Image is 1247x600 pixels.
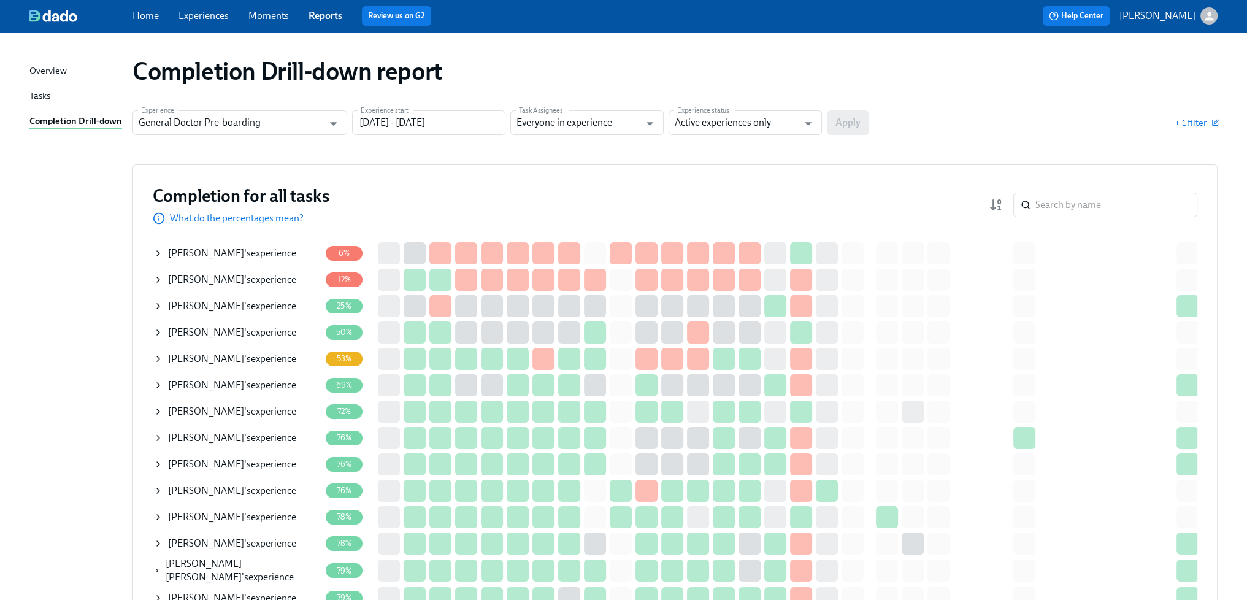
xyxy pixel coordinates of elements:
div: 's experience [168,299,296,313]
a: Experiences [178,10,229,21]
div: 's experience [168,431,296,445]
button: [PERSON_NAME] [1119,7,1218,25]
span: [PERSON_NAME] [168,432,244,444]
span: 25% [329,301,359,310]
span: [PERSON_NAME] [168,379,244,391]
div: [PERSON_NAME]'sexperience [153,347,320,371]
button: Open [324,114,343,133]
div: [PERSON_NAME]'sexperience [153,320,320,345]
span: 53% [329,354,359,363]
span: 12% [330,275,359,284]
div: Tasks [29,89,50,104]
a: Reports [309,10,342,21]
span: [PERSON_NAME] [168,300,244,312]
div: [PERSON_NAME]'sexperience [153,531,320,556]
img: dado [29,10,77,22]
div: [PERSON_NAME]'sexperience [153,452,320,477]
span: [PERSON_NAME] [168,485,244,496]
div: Overview [29,64,67,79]
div: [PERSON_NAME]'sexperience [153,426,320,450]
div: Completion Drill-down [29,114,122,129]
div: 's experience [168,537,296,550]
div: 's experience [168,273,296,287]
div: 's experience [168,458,296,471]
span: 72% [330,407,359,416]
span: 76% [329,486,359,495]
a: dado [29,10,132,22]
h3: Completion for all tasks [153,185,329,207]
span: 69% [329,380,360,390]
span: 6% [331,248,357,258]
svg: Completion rate (low to high) [989,198,1003,212]
div: [PERSON_NAME]'sexperience [153,294,320,318]
a: Tasks [29,89,123,104]
span: 78% [329,539,359,548]
div: 's experience [168,379,296,392]
a: Review us on G2 [368,10,425,22]
div: [PERSON_NAME]'sexperience [153,399,320,424]
h1: Completion Drill-down report [132,56,443,86]
div: [PERSON_NAME]'sexperience [153,505,320,529]
span: 76% [329,433,359,442]
span: 50% [329,328,359,337]
div: 's experience [168,510,296,524]
button: Open [640,114,659,133]
a: Completion Drill-down [29,114,123,129]
p: What do the percentages mean? [170,212,304,225]
span: [PERSON_NAME] [168,406,244,417]
div: 's experience [168,352,296,366]
div: [PERSON_NAME]'sexperience [153,479,320,503]
span: [PERSON_NAME] [168,247,244,259]
div: [PERSON_NAME]'sexperience [153,241,320,266]
span: [PERSON_NAME] [168,353,244,364]
div: [PERSON_NAME]'sexperience [153,373,320,398]
span: 76% [329,460,359,469]
input: Search by name [1035,193,1197,217]
span: [PERSON_NAME] [PERSON_NAME] [166,558,242,583]
button: + 1 filter [1175,117,1218,129]
span: [PERSON_NAME] [168,274,244,285]
div: 's experience [168,326,296,339]
span: 78% [329,512,359,521]
span: Help Center [1049,10,1103,22]
span: [PERSON_NAME] [168,511,244,523]
div: 's experience [168,247,296,260]
div: 's experience [168,484,296,498]
div: 's experience [166,557,320,584]
span: 79% [329,566,359,575]
button: Open [799,114,818,133]
span: [PERSON_NAME] [168,458,244,470]
a: Moments [248,10,289,21]
div: 's experience [168,405,296,418]
button: Help Center [1043,6,1110,26]
span: [PERSON_NAME] [168,326,244,338]
a: Home [132,10,159,21]
div: [PERSON_NAME] [PERSON_NAME]'sexperience [153,557,320,584]
button: Review us on G2 [362,6,431,26]
a: Overview [29,64,123,79]
div: [PERSON_NAME]'sexperience [153,267,320,292]
p: [PERSON_NAME] [1119,9,1195,23]
span: [PERSON_NAME] [168,537,244,549]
